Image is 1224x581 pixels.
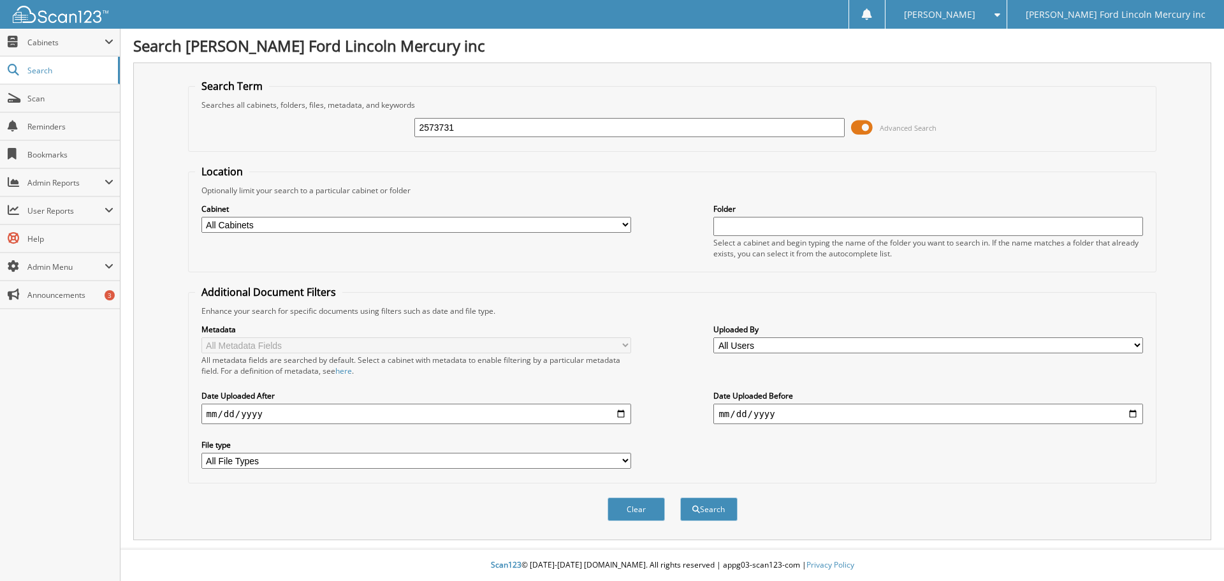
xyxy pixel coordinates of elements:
button: Search [680,497,738,521]
a: Privacy Policy [806,559,854,570]
legend: Additional Document Filters [195,285,342,299]
span: Admin Reports [27,177,105,188]
span: Advanced Search [880,123,936,133]
span: [PERSON_NAME] [904,11,975,18]
label: Metadata [201,324,631,335]
legend: Search Term [195,79,269,93]
label: Cabinet [201,203,631,214]
label: Folder [713,203,1143,214]
button: Clear [608,497,665,521]
span: Cabinets [27,37,105,48]
legend: Location [195,165,249,179]
a: here [335,365,352,376]
label: File type [201,439,631,450]
span: User Reports [27,205,105,216]
label: Date Uploaded Before [713,390,1143,401]
label: Uploaded By [713,324,1143,335]
span: Scan123 [491,559,521,570]
img: scan123-logo-white.svg [13,6,108,23]
span: Scan [27,93,113,104]
div: Searches all cabinets, folders, files, metadata, and keywords [195,99,1150,110]
h1: Search [PERSON_NAME] Ford Lincoln Mercury inc [133,35,1211,56]
span: Help [27,233,113,244]
input: start [201,404,631,424]
label: Date Uploaded After [201,390,631,401]
span: Reminders [27,121,113,132]
div: Optionally limit your search to a particular cabinet or folder [195,185,1150,196]
div: All metadata fields are searched by default. Select a cabinet with metadata to enable filtering b... [201,355,631,376]
span: [PERSON_NAME] Ford Lincoln Mercury inc [1026,11,1206,18]
span: Announcements [27,290,113,300]
div: 3 [105,290,115,300]
span: Search [27,65,112,76]
input: end [713,404,1143,424]
span: Admin Menu [27,261,105,272]
span: Bookmarks [27,149,113,160]
div: Enhance your search for specific documents using filters such as date and file type. [195,305,1150,316]
iframe: Chat Widget [1160,520,1224,581]
div: Select a cabinet and begin typing the name of the folder you want to search in. If the name match... [713,237,1143,259]
div: © [DATE]-[DATE] [DOMAIN_NAME]. All rights reserved | appg03-scan123-com | [120,550,1224,581]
